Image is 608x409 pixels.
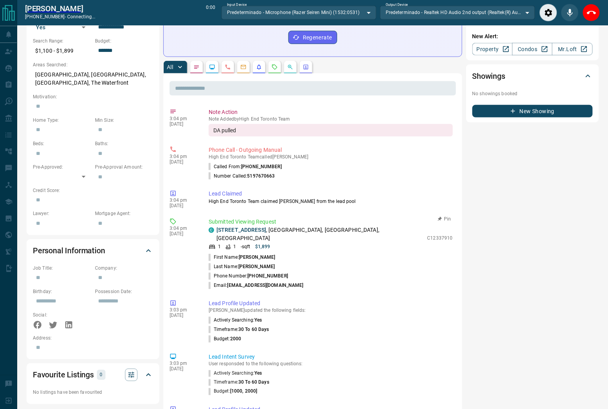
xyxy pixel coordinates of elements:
div: End Call [583,4,600,21]
p: Lead Intent Survey [209,353,453,361]
p: Lead Claimed [209,190,453,198]
h2: Showings [472,70,506,82]
p: Called From: [209,163,282,170]
p: Lead Profile Updated [209,300,453,308]
p: 3:04 pm [170,198,197,203]
p: Beds: [33,140,91,147]
p: Email: [209,282,304,289]
h2: Personal Information [33,245,105,257]
span: 2000 [230,336,241,342]
span: [1000, 2000] [230,389,258,394]
div: Predeterminado - Microphone (Razer Seiren Mini) (1532:0531) [222,6,376,19]
p: Address: [33,335,153,342]
span: [PERSON_NAME] [238,264,275,270]
p: Birthday: [33,288,91,295]
svg: Emails [240,64,247,70]
p: Search Range: [33,37,91,44]
svg: Requests [272,64,278,70]
p: 3:03 pm [170,361,197,366]
p: No showings booked [472,90,593,97]
p: Min Size: [95,117,153,124]
p: Job Title: [33,265,91,272]
p: Lawyer: [33,210,91,217]
button: New Showing [472,105,593,117]
p: Home Type: [33,117,91,124]
p: Pre-Approved: [33,164,91,171]
p: Possession Date: [95,288,153,295]
span: [PERSON_NAME] [239,255,275,260]
p: Budget : [209,336,241,343]
p: [PHONE_NUMBER] - [25,13,95,20]
span: [PHONE_NUMBER] [241,164,282,169]
a: Condos [512,43,553,55]
span: [PHONE_NUMBER] [247,274,288,279]
p: Number Called: [209,172,275,180]
p: Note Added by High End Toronto Team [209,116,453,122]
a: [STREET_ADDRESS] [216,227,266,233]
p: High End Toronto Team called [PERSON_NAME] [209,154,453,160]
p: Mortgage Agent: [95,210,153,217]
svg: Lead Browsing Activity [209,64,215,70]
p: - sqft [241,244,250,251]
span: 30 to 60 days [238,380,269,385]
label: Input Device [227,2,247,7]
p: budget : [209,388,257,395]
button: Pin [433,216,456,223]
p: Phone Number: [209,273,288,280]
p: Social: [33,312,91,319]
div: condos.ca [209,228,214,233]
p: [DATE] [170,159,197,165]
p: Note Action [209,108,453,116]
div: Yes [33,21,91,34]
div: DA pulled [209,124,453,137]
label: Output Device [386,2,408,7]
p: All [167,64,173,70]
p: Phone Call - Outgoing Manual [209,146,453,154]
span: Yes [254,371,262,376]
p: actively searching : [209,370,262,377]
p: Areas Searched: [33,61,153,68]
span: [EMAIL_ADDRESS][DOMAIN_NAME] [227,283,304,288]
svg: Agent Actions [303,64,309,70]
p: $1,899 [255,244,270,251]
p: C12337910 [427,235,453,242]
div: Personal Information [33,242,153,260]
p: Timeframe : [209,326,269,333]
div: Showings [472,67,593,85]
p: Last Name: [209,263,275,270]
p: Motivation: [33,93,153,100]
p: 1 [233,244,236,251]
p: [DATE] [170,366,197,372]
p: 3:03 pm [170,308,197,313]
svg: Notes [193,64,200,70]
p: Company: [95,265,153,272]
p: Budget: [95,37,153,44]
p: [DATE] [170,121,197,127]
p: Submitted Viewing Request [209,218,453,226]
p: 3:04 pm [170,226,197,231]
p: New Alert: [472,32,593,41]
span: connecting... [67,14,95,20]
h2: Favourite Listings [33,369,94,381]
a: Mr.Loft [552,43,592,55]
svg: Calls [225,64,231,70]
div: Audio Settings [540,4,557,21]
p: 0:00 [206,4,215,21]
button: Regenerate [288,31,337,44]
p: 3:04 pm [170,154,197,159]
span: 5197670663 [247,173,275,179]
a: [PERSON_NAME] [25,4,95,13]
p: Actively Searching : [209,317,262,324]
p: 3:04 pm [170,116,197,121]
div: Mute [561,4,579,21]
p: First Name: [209,254,275,261]
svg: Listing Alerts [256,64,262,70]
p: High End Toronto Team claimed [PERSON_NAME] from the lead pool [209,198,453,205]
p: $1,100 - $1,899 [33,44,91,57]
p: timeframe : [209,379,269,386]
svg: Opportunities [287,64,293,70]
p: No listings have been favourited [33,389,153,396]
span: Yes [254,318,262,323]
p: [DATE] [170,231,197,237]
